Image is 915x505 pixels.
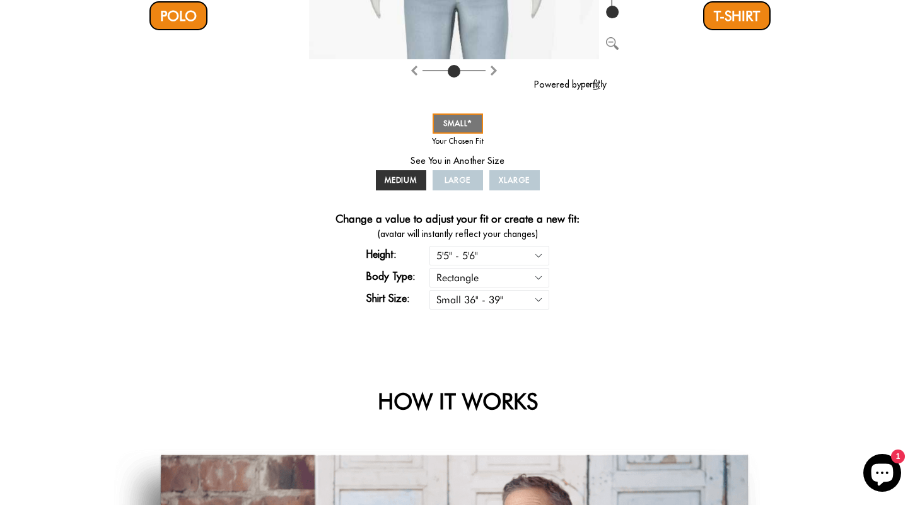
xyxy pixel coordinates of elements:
[433,113,483,134] a: SMALL
[114,388,801,414] h2: HOW IT WORKS
[443,119,472,128] span: SMALL
[860,454,905,495] inbox-online-store-chat: Shopify online store chat
[309,228,607,241] span: (avatar will instantly reflect your changes)
[606,37,619,50] img: Zoom out
[149,1,207,30] a: Polo
[703,1,771,30] a: T-Shirt
[409,62,419,78] button: Rotate clockwise
[581,79,607,90] img: perfitly-logo_73ae6c82-e2e3-4a36-81b1-9e913f6ac5a1.png
[335,212,580,228] h4: Change a value to adjust your fit or create a new fit:
[366,291,429,306] label: Shirt Size:
[489,62,499,78] button: Rotate counter clockwise
[445,175,470,185] span: LARGE
[385,175,417,185] span: MEDIUM
[409,66,419,76] img: Rotate clockwise
[489,170,540,190] a: XLARGE
[489,66,499,76] img: Rotate counter clockwise
[499,175,530,185] span: XLARGE
[376,170,426,190] a: MEDIUM
[606,35,619,47] button: Zoom out
[366,269,429,284] label: Body Type:
[366,247,429,262] label: Height:
[534,79,607,90] a: Powered by
[433,170,483,190] a: LARGE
